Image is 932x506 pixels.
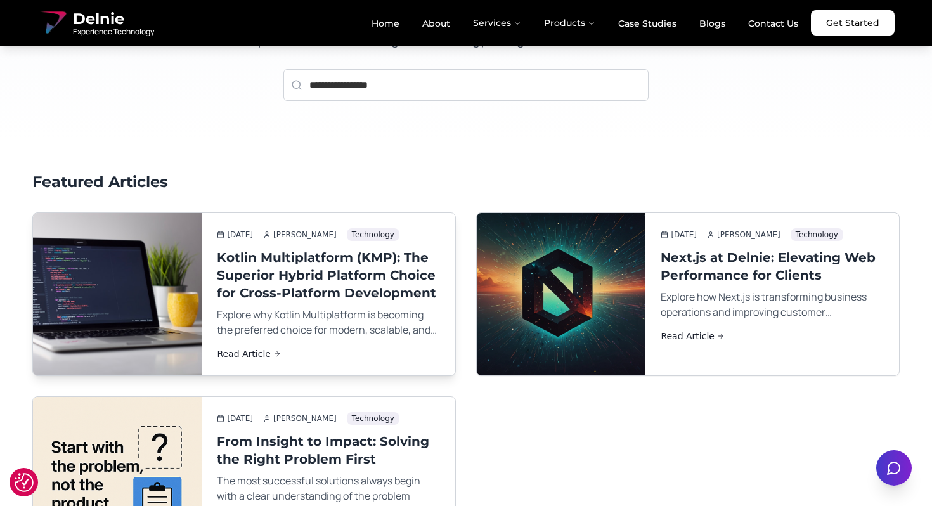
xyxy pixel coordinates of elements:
[217,347,440,360] a: Read Article
[791,228,843,241] span: Technology
[412,13,460,34] a: About
[15,473,34,492] img: Revisit consent button
[37,8,154,38] a: Delnie Logo Full
[361,13,410,34] a: Home
[263,413,337,424] span: [PERSON_NAME]
[707,230,780,240] span: [PERSON_NAME]
[33,213,202,375] img: Kotlin Multiplatform (KMP): The Superior Hybrid Platform Choice for Cross-Platform Development
[347,228,399,241] span: Technology
[263,230,337,240] span: [PERSON_NAME]
[661,249,884,284] h3: Next.js at Delnie: Elevating Web Performance for Clients
[477,213,645,375] img: Next.js at Delnie: Elevating Web Performance for Clients
[811,10,895,36] a: Get Started
[217,413,253,424] span: [DATE]
[361,10,808,36] nav: Main
[661,230,697,240] span: [DATE]
[608,13,687,34] a: Case Studies
[347,412,399,425] span: Technology
[534,10,605,36] button: Products
[876,450,912,486] button: Open chat
[217,473,440,503] p: The most successful solutions always begin with a clear understanding of the problem
[73,9,154,29] span: Delnie
[217,307,440,337] p: Explore why Kotlin Multiplatform is becoming the preferred choice for modern, scalable, and maint...
[32,172,900,192] h2: Featured Articles
[37,8,68,38] img: Delnie Logo
[217,230,253,240] span: [DATE]
[738,13,808,34] a: Contact Us
[689,13,735,34] a: Blogs
[463,10,531,36] button: Services
[661,330,884,342] a: Read Article
[217,432,440,468] h3: From Insight to Impact: Solving the Right Problem First
[217,249,440,302] h3: Kotlin Multiplatform (KMP): The Superior Hybrid Platform Choice for Cross-Platform Development
[73,27,154,37] span: Experience Technology
[15,473,34,492] button: Cookie Settings
[661,289,884,320] p: Explore how Next.js is transforming business operations and improving customer satisfaction.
